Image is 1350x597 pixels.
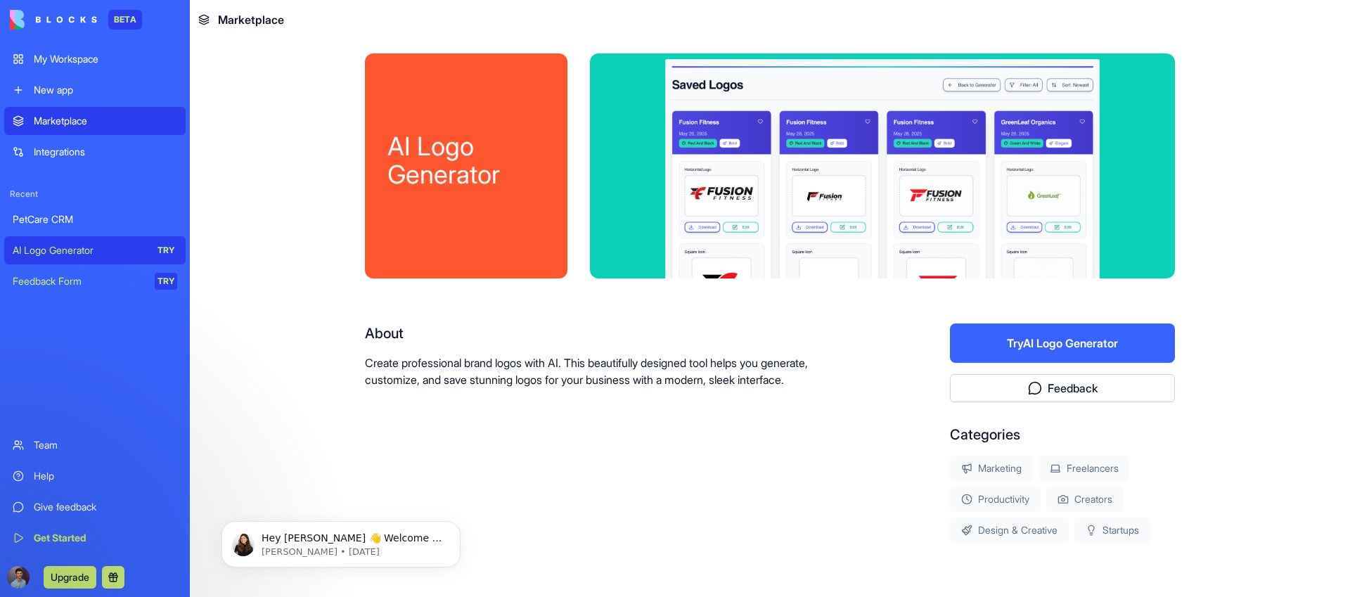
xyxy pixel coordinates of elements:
p: Create professional brand logos with AI. This beautifully designed tool helps you generate, custo... [365,354,860,388]
span: Recent [4,188,186,200]
div: Integrations [34,145,177,159]
a: Help [4,462,186,490]
div: Help [34,469,177,483]
a: Integrations [4,138,186,166]
div: New app [34,83,177,97]
button: Upgrade [44,566,96,589]
div: Creators [1046,487,1124,512]
div: Give feedback [34,500,177,514]
div: Marketing [950,456,1033,481]
div: Get Started [34,531,177,545]
div: Categories [950,425,1175,444]
div: Startups [1074,518,1150,543]
span: Marketplace [218,11,284,28]
div: AI Logo Generator [387,132,545,188]
div: Feedback Form [13,274,145,288]
img: logo [10,10,97,30]
a: Get Started [4,524,186,552]
img: ACg8ocKlVYRS_y-yl2RoHBstpmPUNt-69CkxXwP-Qkxc36HFWAdR3-BK=s96-c [7,566,30,589]
div: Team [34,438,177,452]
a: Feedback FormTRY [4,267,186,295]
div: PetCare CRM [13,212,177,226]
button: TryAI Logo Generator [950,323,1175,363]
a: New app [4,76,186,104]
a: BETA [10,10,142,30]
a: Give feedback [4,493,186,521]
div: BETA [108,10,142,30]
div: My Workspace [34,52,177,66]
iframe: Intercom notifications message [200,492,482,590]
a: Upgrade [44,570,96,584]
a: AI Logo GeneratorTRY [4,236,186,264]
div: TRY [155,273,177,290]
a: Marketplace [4,107,186,135]
div: Productivity [950,487,1041,512]
button: Feedback [950,374,1175,402]
div: AI Logo Generator [13,243,145,257]
div: Design & Creative [950,518,1069,543]
div: About [365,323,860,343]
div: TRY [155,242,177,259]
div: Marketplace [34,114,177,128]
a: Team [4,431,186,459]
div: Freelancers [1039,456,1130,481]
a: PetCare CRM [4,205,186,233]
a: My Workspace [4,45,186,73]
